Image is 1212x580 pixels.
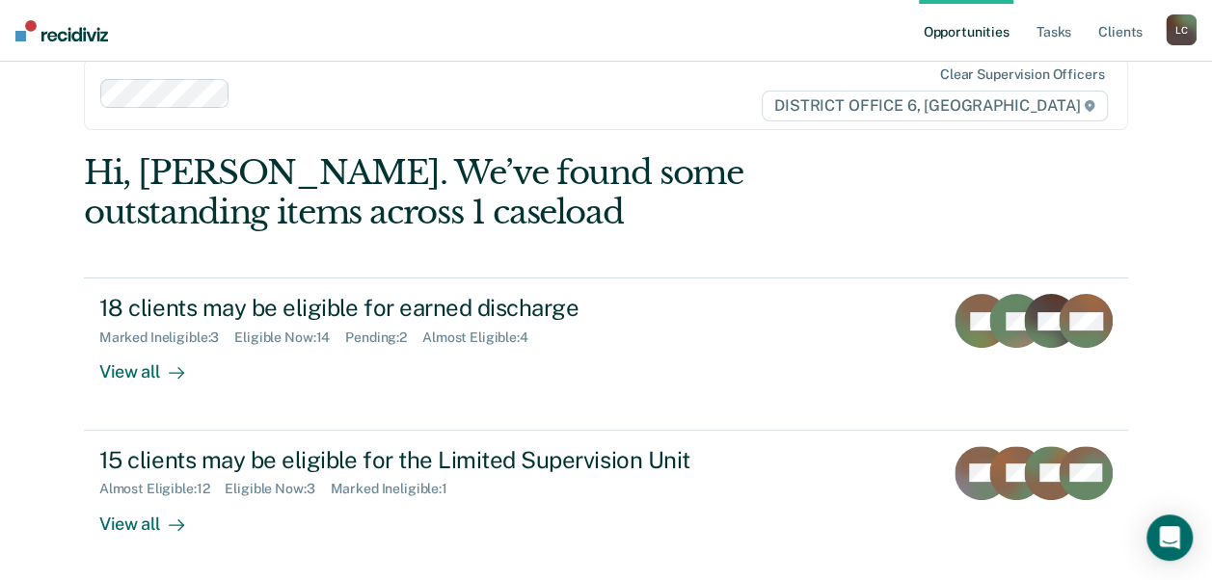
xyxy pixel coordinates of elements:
button: LC [1166,14,1197,45]
div: Almost Eligible : 4 [422,330,544,346]
div: Clear supervision officers [940,66,1104,83]
a: 18 clients may be eligible for earned dischargeMarked Ineligible:3Eligible Now:14Pending:2Almost ... [84,277,1128,430]
div: Pending : 2 [345,330,422,346]
div: Open Intercom Messenger [1146,514,1193,561]
span: DISTRICT OFFICE 6, [GEOGRAPHIC_DATA] [762,91,1108,121]
div: 15 clients may be eligible for the Limited Supervision Unit [99,446,776,474]
div: Marked Ineligible : 3 [99,330,234,346]
div: L C [1166,14,1197,45]
div: View all [99,497,207,535]
div: 18 clients may be eligible for earned discharge [99,294,776,322]
div: Hi, [PERSON_NAME]. We’ve found some outstanding items across 1 caseload [84,153,920,232]
div: View all [99,346,207,383]
div: Eligible Now : 3 [225,481,330,497]
div: Eligible Now : 14 [234,330,345,346]
div: Marked Ineligible : 1 [330,481,462,497]
div: Almost Eligible : 12 [99,481,226,497]
img: Recidiviz [15,20,108,41]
